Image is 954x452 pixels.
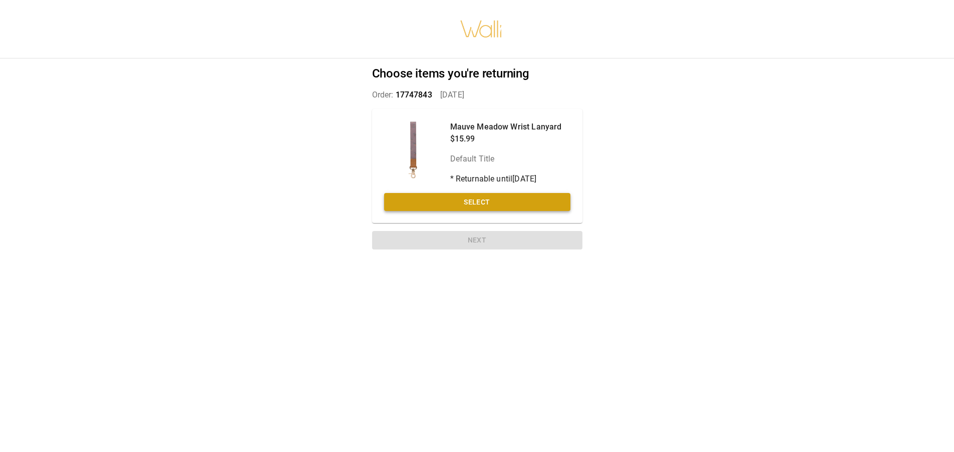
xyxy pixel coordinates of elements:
[460,7,503,50] img: walli-inc.myshopify.com
[450,121,562,133] p: Mauve Meadow Wrist Lanyard
[396,90,432,99] span: 17747843
[384,193,570,211] button: Select
[450,173,562,185] p: * Returnable until [DATE]
[372,66,582,81] h2: Choose items you're returning
[450,153,562,165] p: Default Title
[372,89,582,101] p: Order: [DATE]
[450,133,562,145] p: $15.99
